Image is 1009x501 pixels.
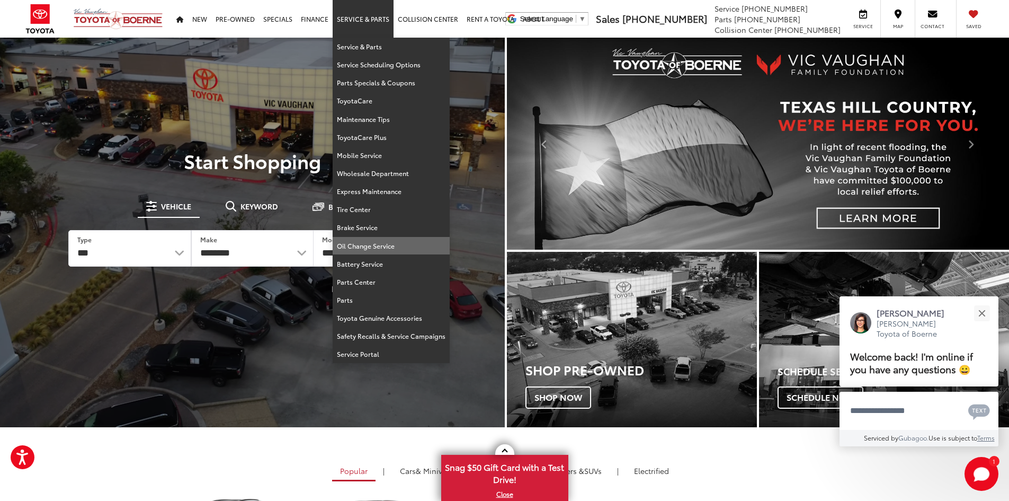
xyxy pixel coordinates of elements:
[759,252,1009,427] div: Toyota
[44,150,460,171] p: Start Shopping
[507,252,757,427] a: Shop Pre-Owned Shop Now
[622,12,707,25] span: [PHONE_NUMBER]
[73,8,163,30] img: Vic Vaughan Toyota of Boerne
[715,3,739,14] span: Service
[840,392,998,430] textarea: Type your message
[520,15,586,23] a: Select Language​
[333,237,450,255] a: Oil Change Service
[965,399,993,423] button: Chat with SMS
[928,433,977,442] span: Use is subject to
[333,309,450,327] a: Toyota Genuine Accessories: Opens in a new tab
[333,92,450,110] a: ToyotaCare
[934,59,1009,228] button: Click to view next picture.
[778,386,863,409] span: Schedule Now
[77,235,92,244] label: Type
[715,14,732,24] span: Parts
[965,457,998,491] svg: Start Chat
[596,12,620,25] span: Sales
[877,319,955,339] p: [PERSON_NAME] Toyota of Boerne
[877,307,955,319] p: [PERSON_NAME]
[626,462,677,480] a: Electrified
[614,465,621,476] li: |
[333,273,450,291] a: Parts Center: Opens in a new tab
[333,182,450,200] a: Express Maintenance
[759,252,1009,427] a: Schedule Service Schedule Now
[970,302,993,324] button: Close
[333,291,450,309] a: Parts
[322,235,342,244] label: Model
[507,252,757,427] div: Toyota
[332,462,376,481] a: Popular
[840,296,998,446] div: Close[PERSON_NAME][PERSON_NAME] Toyota of BoerneWelcome back! I'm online if you have any question...
[333,218,450,236] a: Brake Service
[333,110,450,128] a: Maintenance Tips
[850,349,973,376] span: Welcome back! I'm online if you have any questions 😀
[579,15,586,23] span: ▼
[774,24,841,35] span: [PHONE_NUMBER]
[898,433,928,442] a: Gubagoo.
[962,23,985,30] span: Saved
[380,465,387,476] li: |
[520,15,573,23] span: Select Language
[333,146,450,164] a: Mobile Service
[993,459,995,463] span: 1
[921,23,944,30] span: Contact
[416,465,451,476] span: & Minivan
[333,200,450,218] a: Tire Center: Opens in a new tab
[200,235,217,244] label: Make
[525,363,757,376] h3: Shop Pre-Owned
[333,345,450,363] a: Service Portal
[161,203,191,210] span: Vehicle
[778,366,1009,377] h4: Schedule Service
[977,433,995,442] a: Terms
[864,433,898,442] span: Serviced by
[323,277,365,300] button: Reset
[333,128,450,146] a: ToyotaCare Plus
[333,38,450,56] a: Service & Parts: Opens in a new tab
[333,327,450,345] a: Safety Recalls & Service Campaigns: Opens in a new tab
[507,59,582,228] button: Click to view previous picture.
[715,24,772,35] span: Collision Center
[333,74,450,92] a: Parts Specials & Coupons
[333,255,450,273] a: Battery Service
[333,56,450,74] a: Service Scheduling Options
[965,457,998,491] button: Toggle Chat Window
[442,456,567,488] span: Snag $50 Gift Card with a Test Drive!
[530,462,610,480] a: SUVs
[968,403,990,420] svg: Text
[886,23,909,30] span: Map
[525,386,591,409] span: Shop Now
[734,14,800,24] span: [PHONE_NUMBER]
[240,203,278,210] span: Keyword
[742,3,808,14] span: [PHONE_NUMBER]
[333,164,450,182] a: Wholesale Department
[851,23,875,30] span: Service
[328,203,359,210] span: Budget
[392,462,459,480] a: Cars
